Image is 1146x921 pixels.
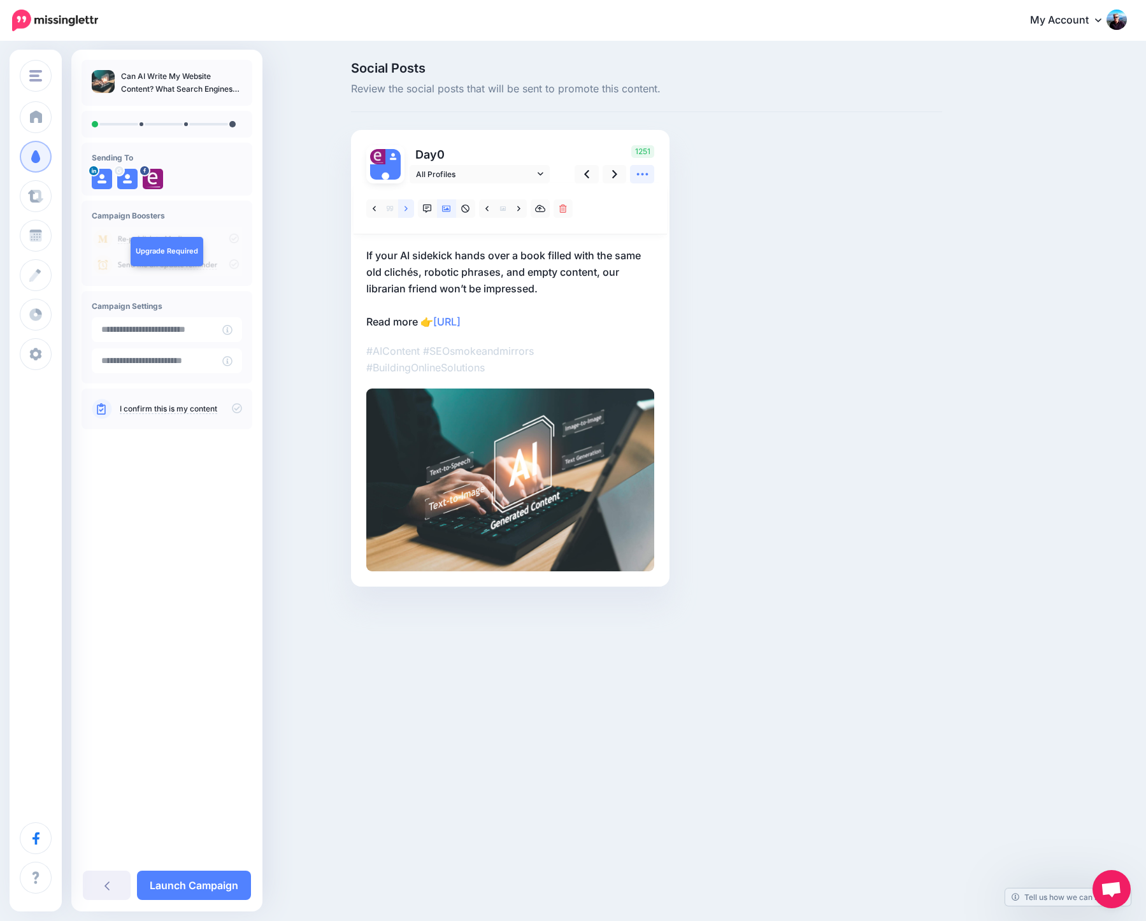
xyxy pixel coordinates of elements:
[1092,870,1131,908] div: Open chat
[437,148,445,161] span: 0
[385,149,401,164] img: user_default_image.png
[92,301,242,311] h4: Campaign Settings
[12,10,98,31] img: Missinglettr
[121,70,242,96] p: Can AI Write My Website Content? What Search Engines Think About That
[351,81,942,97] span: Review the social posts that will be sent to promote this content.
[416,168,534,181] span: All Profiles
[120,404,217,414] a: I confirm this is my content
[370,164,401,195] img: user_default_image.png
[410,145,552,164] p: Day
[131,237,203,266] a: Upgrade Required
[143,169,163,189] img: 528363599_10163961969572704_8614632715601683487_n-bsa154639.jpg
[366,247,654,330] p: If your AI sidekick hands over a book filled with the same old clichés, robotic phrases, and empt...
[92,227,242,276] img: campaign_review_boosters.png
[366,389,654,571] img: dbc1a16d2bc16cc11c470a205f54b37d.jpg
[1005,889,1131,906] a: Tell us how we can improve
[117,169,138,189] img: user_default_image.png
[92,153,242,162] h4: Sending To
[29,70,42,82] img: menu.png
[92,169,112,189] img: user_default_image.png
[631,145,654,158] span: 1251
[410,165,550,183] a: All Profiles
[370,149,385,164] img: 528363599_10163961969572704_8614632715601683487_n-bsa154639.jpg
[351,62,942,75] span: Social Posts
[92,70,115,93] img: dbc1a16d2bc16cc11c470a205f54b37d_thumb.jpg
[1017,5,1127,36] a: My Account
[433,315,461,328] a: [URL]
[366,343,654,376] p: #AIContent #SEOsmokeandmirrors #BuildingOnlineSolutions
[92,211,242,220] h4: Campaign Boosters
